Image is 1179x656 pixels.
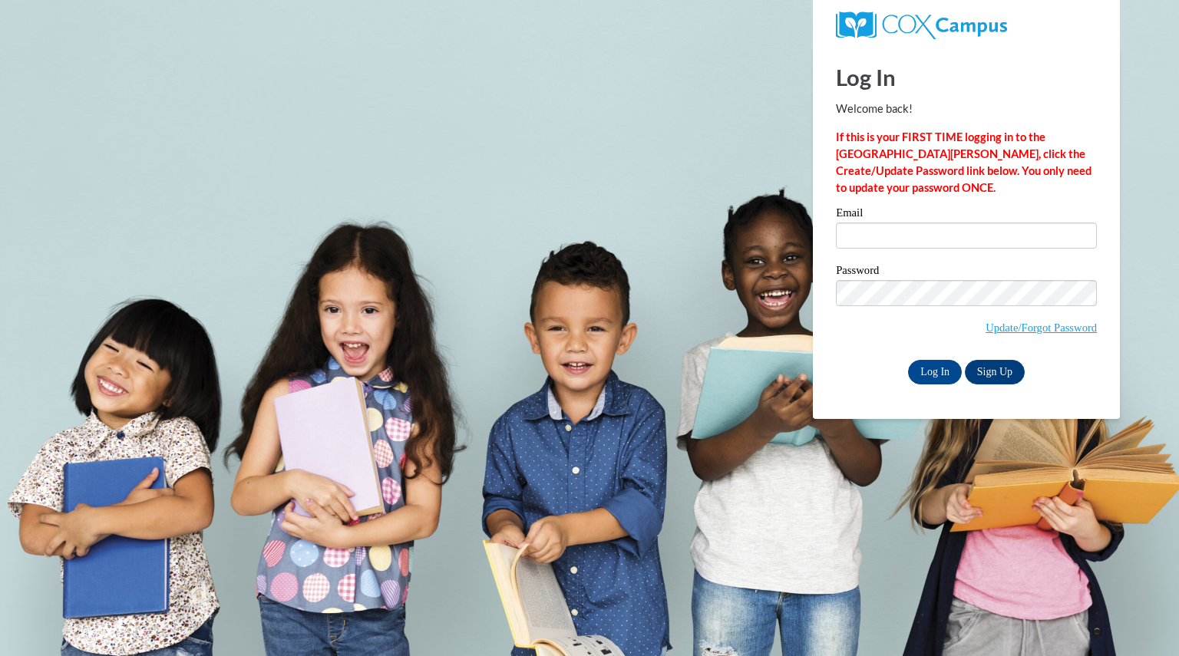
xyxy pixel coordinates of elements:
[836,12,1007,39] img: COX Campus
[965,360,1025,384] a: Sign Up
[836,130,1091,194] strong: If this is your FIRST TIME logging in to the [GEOGRAPHIC_DATA][PERSON_NAME], click the Create/Upd...
[836,18,1007,31] a: COX Campus
[836,101,1097,117] p: Welcome back!
[836,207,1097,223] label: Email
[836,265,1097,280] label: Password
[836,61,1097,93] h1: Log In
[908,360,962,384] input: Log In
[986,321,1097,334] a: Update/Forgot Password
